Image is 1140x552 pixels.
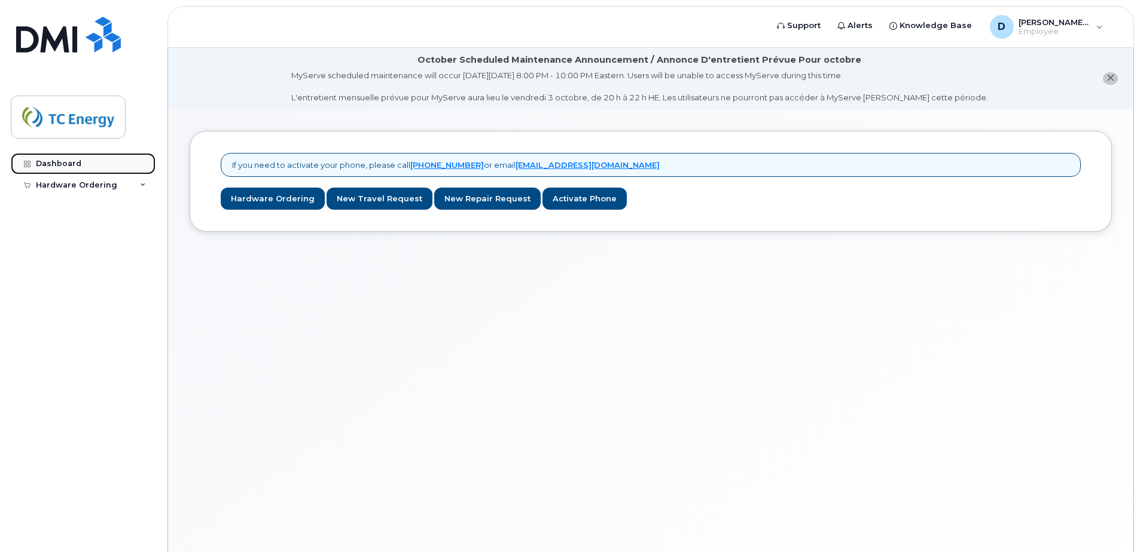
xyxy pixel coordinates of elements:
[410,160,484,170] a: [PHONE_NUMBER]
[417,54,861,66] div: October Scheduled Maintenance Announcement / Annonce D'entretient Prévue Pour octobre
[291,70,988,103] div: MyServe scheduled maintenance will occur [DATE][DATE] 8:00 PM - 10:00 PM Eastern. Users will be u...
[232,160,660,171] p: If you need to activate your phone, please call or email
[516,160,660,170] a: [EMAIL_ADDRESS][DOMAIN_NAME]
[1103,72,1118,85] button: close notification
[542,188,627,210] a: Activate Phone
[221,188,325,210] a: Hardware Ordering
[1088,500,1131,543] iframe: Messenger Launcher
[434,188,541,210] a: New Repair Request
[327,188,432,210] a: New Travel Request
